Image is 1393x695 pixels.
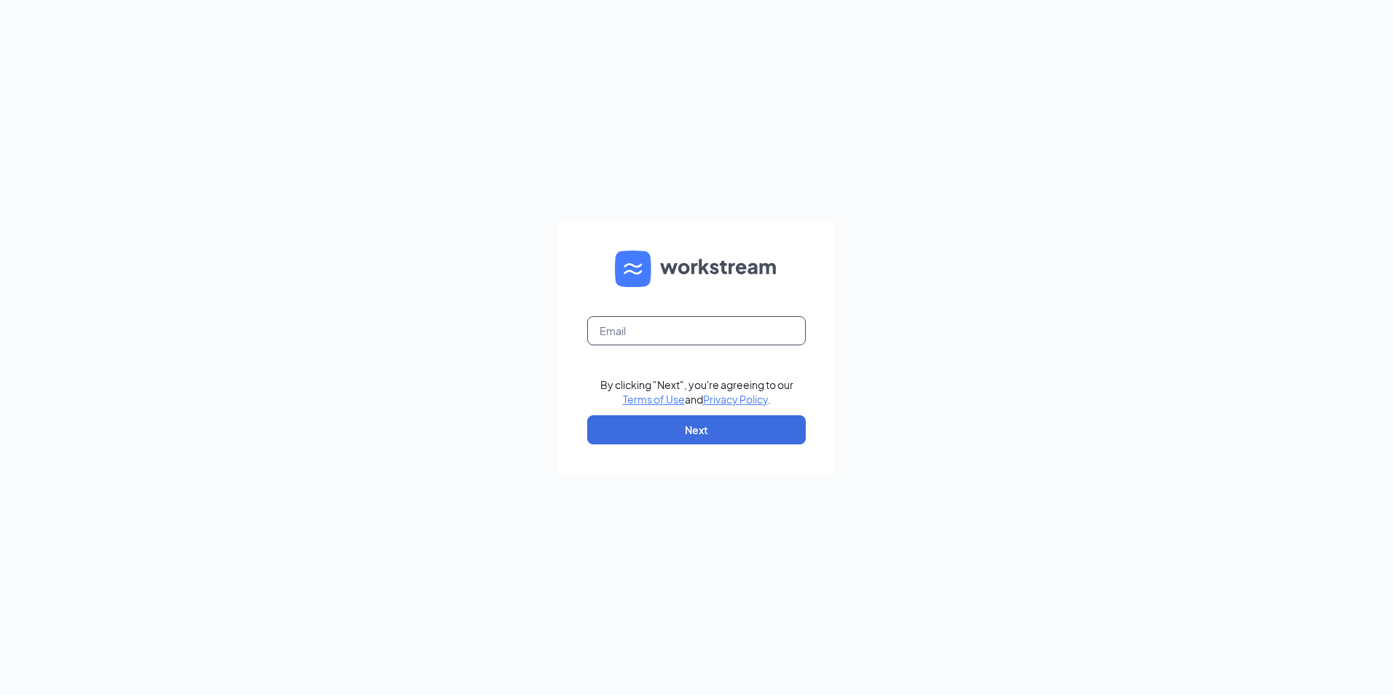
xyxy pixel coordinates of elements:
a: Privacy Policy [703,393,768,406]
div: By clicking "Next", you're agreeing to our and . [600,377,793,407]
input: Email [587,316,806,345]
img: WS logo and Workstream text [615,251,778,287]
button: Next [587,415,806,444]
a: Terms of Use [623,393,685,406]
